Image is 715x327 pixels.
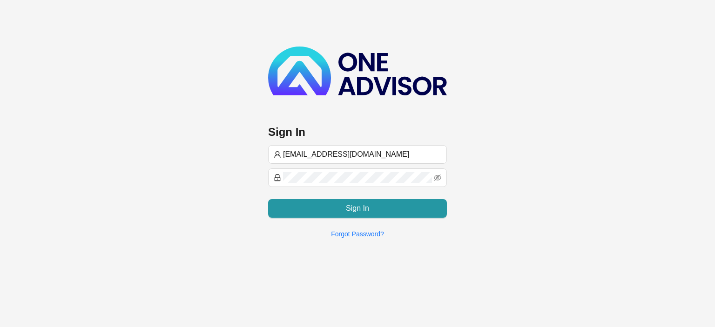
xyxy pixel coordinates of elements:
span: eye-invisible [434,174,441,181]
a: Forgot Password? [331,230,384,238]
span: Sign In [346,203,369,214]
span: user [274,151,281,158]
span: lock [274,174,281,181]
h3: Sign In [268,125,447,140]
button: Sign In [268,199,447,218]
img: b89e593ecd872904241dc73b71df2e41-logo-dark.svg [268,47,447,95]
input: Username [283,149,441,160]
